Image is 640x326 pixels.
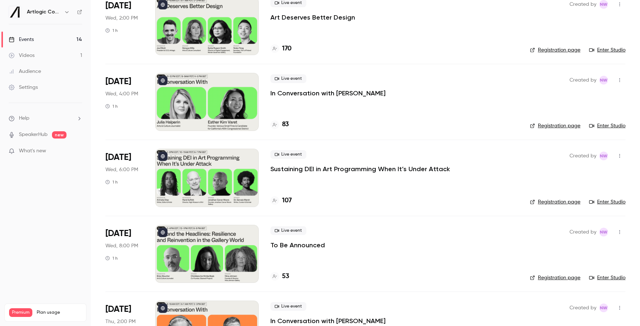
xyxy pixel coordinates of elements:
[599,304,608,312] span: Natasha Whiffin
[105,255,118,261] div: 1 h
[589,198,625,206] a: Enter Studio
[270,226,306,235] span: Live event
[569,304,596,312] span: Created by
[569,228,596,236] span: Created by
[19,147,46,155] span: What's new
[599,76,608,84] span: Natasha Whiffin
[105,90,138,98] span: Wed, 4:00 PM
[270,89,386,98] a: In Conversation with [PERSON_NAME]
[270,272,289,281] a: 53
[589,46,625,54] a: Enter Studio
[37,310,82,315] span: Plan usage
[530,198,580,206] a: Registration page
[9,115,82,122] li: help-dropdown-opener
[105,28,118,33] div: 1 h
[9,6,21,18] img: Artlogic Connect 2025
[589,274,625,281] a: Enter Studio
[530,46,580,54] a: Registration page
[282,44,291,54] h4: 170
[270,13,355,22] a: Art Deserves Better Design
[105,152,131,163] span: [DATE]
[73,148,82,154] iframe: Noticeable Trigger
[105,15,138,22] span: Wed, 2:00 PM
[270,241,325,249] a: To Be Announced
[9,308,32,317] span: Premium
[27,8,61,16] h6: Artlogic Connect 2025
[270,165,450,173] a: Sustaining DEI in Art Programming When It’s Under Attack
[52,131,67,139] span: new
[105,76,131,87] span: [DATE]
[105,304,131,315] span: [DATE]
[105,73,144,131] div: Sep 17 Wed, 4:00 PM (Europe/London)
[600,76,607,84] span: NW
[105,166,138,173] span: Wed, 6:00 PM
[282,272,289,281] h4: 53
[105,149,144,207] div: Sep 17 Wed, 6:00 PM (Europe/London)
[569,76,596,84] span: Created by
[530,274,580,281] a: Registration page
[105,318,136,325] span: Thu, 2:00 PM
[600,152,607,160] span: NW
[9,52,35,59] div: Videos
[9,68,41,75] div: Audience
[19,115,29,122] span: Help
[589,122,625,129] a: Enter Studio
[569,152,596,160] span: Created by
[270,317,386,325] a: In Conversation with [PERSON_NAME]
[105,228,131,239] span: [DATE]
[270,74,306,83] span: Live event
[270,150,306,159] span: Live event
[270,44,291,54] a: 170
[105,103,118,109] div: 1 h
[9,36,34,43] div: Events
[270,302,306,311] span: Live event
[600,304,607,312] span: NW
[9,84,38,91] div: Settings
[105,242,138,249] span: Wed, 8:00 PM
[105,179,118,185] div: 1 h
[270,196,292,206] a: 107
[599,152,608,160] span: Natasha Whiffin
[599,228,608,236] span: Natasha Whiffin
[282,120,289,129] h4: 83
[270,120,289,129] a: 83
[530,122,580,129] a: Registration page
[600,228,607,236] span: NW
[19,131,48,139] a: SpeakerHub
[105,225,144,283] div: Sep 17 Wed, 8:00 PM (Europe/London)
[282,196,292,206] h4: 107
